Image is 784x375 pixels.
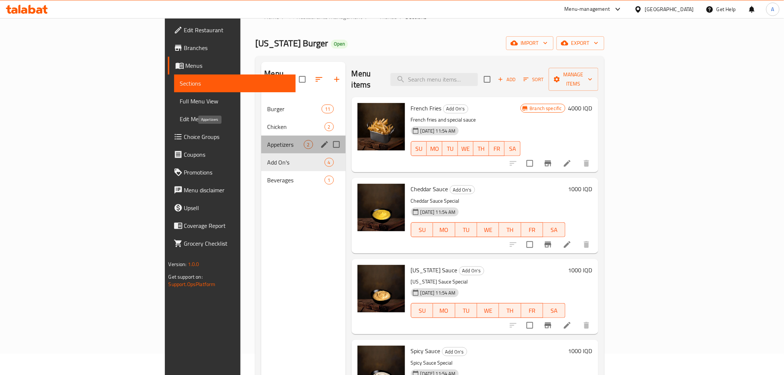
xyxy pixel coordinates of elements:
button: SU [411,141,427,156]
h2: Menu items [352,68,382,90]
span: Restaurants management [296,12,362,21]
div: items [325,122,334,131]
div: items [325,158,334,167]
span: Manage items [555,70,592,89]
span: TH [476,143,486,154]
h6: 1000 IQD [568,346,592,356]
nav: Menu sections [261,97,345,192]
button: MO [427,141,442,156]
span: [DATE] 11:54 AM [418,127,459,135]
a: Restaurants management [288,12,362,21]
span: MO [436,225,452,235]
span: SA [508,143,517,154]
img: Texas Sauce [358,265,405,312]
span: Version: [169,259,187,269]
span: Add [497,75,517,84]
button: Add [495,74,519,85]
span: Select section [479,72,495,87]
div: Appetizers2edit [261,136,345,153]
span: Burger [267,104,322,113]
button: MO [433,303,455,318]
a: Menus [371,12,397,21]
div: Burger11 [261,100,345,118]
span: Sections [405,12,426,21]
a: Menus [168,57,296,74]
span: Add item [495,74,519,85]
div: Menu-management [565,5,610,14]
span: Coupons [184,150,290,159]
span: 2 [325,123,333,130]
h6: 1000 IQD [568,184,592,194]
img: Cheddar Sauce [358,184,405,231]
span: Promotions [184,168,290,177]
button: Add section [328,70,346,88]
li: / [400,12,402,21]
div: Beverages1 [261,171,345,189]
div: Chicken2 [261,118,345,136]
span: Coverage Report [184,221,290,230]
span: Select all sections [295,72,310,87]
a: Edit menu item [563,321,572,330]
button: delete [578,155,595,172]
span: SU [414,143,424,154]
span: FR [524,305,540,316]
a: Coupons [168,146,296,163]
a: Edit Restaurant [168,21,296,39]
button: SU [411,222,433,237]
button: WE [477,222,499,237]
button: WE [477,303,499,318]
span: French Fries [411,103,442,114]
button: WE [458,141,474,156]
div: Add On's [442,347,467,356]
span: Add On's [267,158,324,167]
a: Menu disclaimer [168,181,296,199]
button: FR [489,141,505,156]
button: export [557,36,604,50]
span: Chicken [267,122,324,131]
span: 11 [322,106,333,113]
span: Add On's [459,266,484,275]
button: SA [543,222,565,237]
div: Open [331,40,348,49]
span: Menu disclaimer [184,186,290,195]
p: French fries and special sauce [411,115,521,125]
span: Appetizers [267,140,303,149]
span: Sort sections [310,70,328,88]
h6: 1000 IQD [568,265,592,275]
span: Grocery Checklist [184,239,290,248]
span: Beverages [267,176,324,185]
div: [GEOGRAPHIC_DATA] [645,5,694,13]
button: delete [578,236,595,253]
h6: 4000 IQD [568,103,592,113]
span: WE [461,143,471,154]
span: Edit Menu [180,115,290,123]
span: SU [414,225,430,235]
button: Branch-specific-item [539,236,557,253]
span: FR [492,143,502,154]
a: Upsell [168,199,296,217]
span: TU [445,143,455,154]
img: French Fries [358,103,405,150]
span: TU [458,225,474,235]
a: Promotions [168,163,296,181]
span: Branch specific [527,105,565,112]
a: Choice Groups [168,128,296,146]
span: Select to update [522,237,538,252]
span: [US_STATE] Sauce [411,265,458,276]
span: Full Menu View [180,97,290,106]
span: Menus [380,12,397,21]
span: export [562,39,598,48]
span: TH [502,225,518,235]
div: items [322,104,333,113]
span: A [771,5,774,13]
span: Sections [180,79,290,88]
a: Support.OpsPlatform [169,279,216,289]
div: Add On's [443,104,468,113]
div: items [325,176,334,185]
a: Coverage Report [168,217,296,235]
span: SA [546,305,562,316]
span: Add On's [450,186,475,194]
button: MO [433,222,455,237]
span: WE [480,305,496,316]
button: SA [543,303,565,318]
